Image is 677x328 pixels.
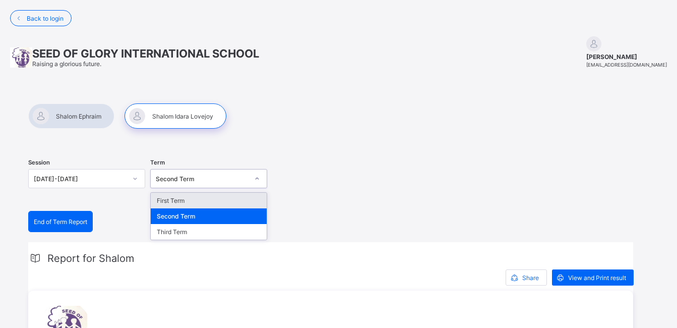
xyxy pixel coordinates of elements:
span: Report for Shalom [47,252,134,264]
span: Raising a glorious future. [32,60,101,68]
span: View and Print result [568,274,626,282]
div: [DATE]-[DATE] [34,175,127,183]
div: Third Term [151,224,267,240]
div: First Term [151,193,267,208]
span: End of Term Report [34,218,87,226]
div: Second Term [151,208,267,224]
span: SEED OF GLORY INTERNATIONAL SCHOOL [32,47,259,60]
span: Share [522,274,539,282]
div: Second Term [156,175,249,183]
span: [PERSON_NAME] [586,53,667,61]
img: default.svg [586,36,601,51]
span: Term [150,159,165,166]
span: Session [28,159,50,166]
span: Back to login [27,15,64,22]
img: School logo [10,47,32,68]
span: [EMAIL_ADDRESS][DOMAIN_NAME] [586,62,667,68]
